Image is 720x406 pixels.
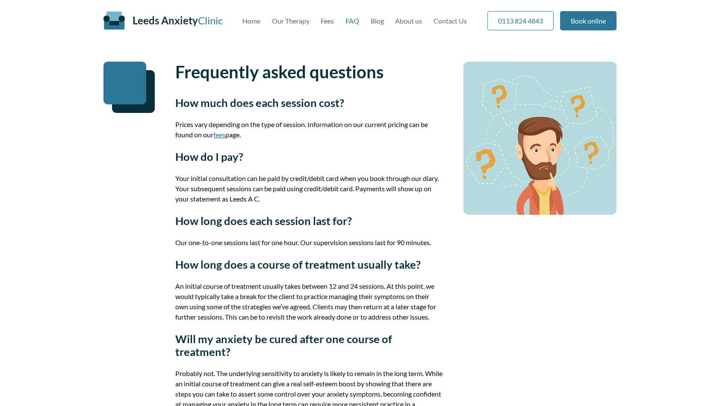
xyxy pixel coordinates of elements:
[175,237,443,248] p: Our one-to-one sessions last for one hour. Our supervision sessions last for 90 minutes.
[487,11,554,30] a: 0113 824 4843
[175,96,443,109] h2: How much does each session cost?
[133,14,198,27] span: Leeds Anxiety
[463,62,617,215] img: Pondering man surrounded by question marks
[395,17,422,25] a: About us
[242,17,260,25] a: Home
[272,17,310,25] a: Our Therapy
[371,17,384,25] a: Blog
[213,130,225,139] a: fees
[175,214,443,227] h2: How long does each session last for?
[175,119,443,140] p: Prices vary depending on the type of session. Information on our current pricing can be found on ...
[434,17,467,25] a: Contact Us
[175,62,443,82] h1: Frequently asked questions
[560,11,617,30] a: Book online
[345,17,359,25] a: FAQ
[175,258,443,271] h2: How long does a course of treatment usually take?
[175,281,443,322] p: An initial course of treatment usually takes between 12 and 24 sessions. At this point, we would ...
[133,14,223,27] a: Leeds AnxietyClinic
[175,150,443,163] h2: How do I pay?
[175,332,443,358] h2: Will my anxiety be cured after one course of treatment?
[321,17,334,25] a: Fees
[175,173,443,204] p: Your initial consultation can be paid by credit/debit card when you book through our diary. Your ...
